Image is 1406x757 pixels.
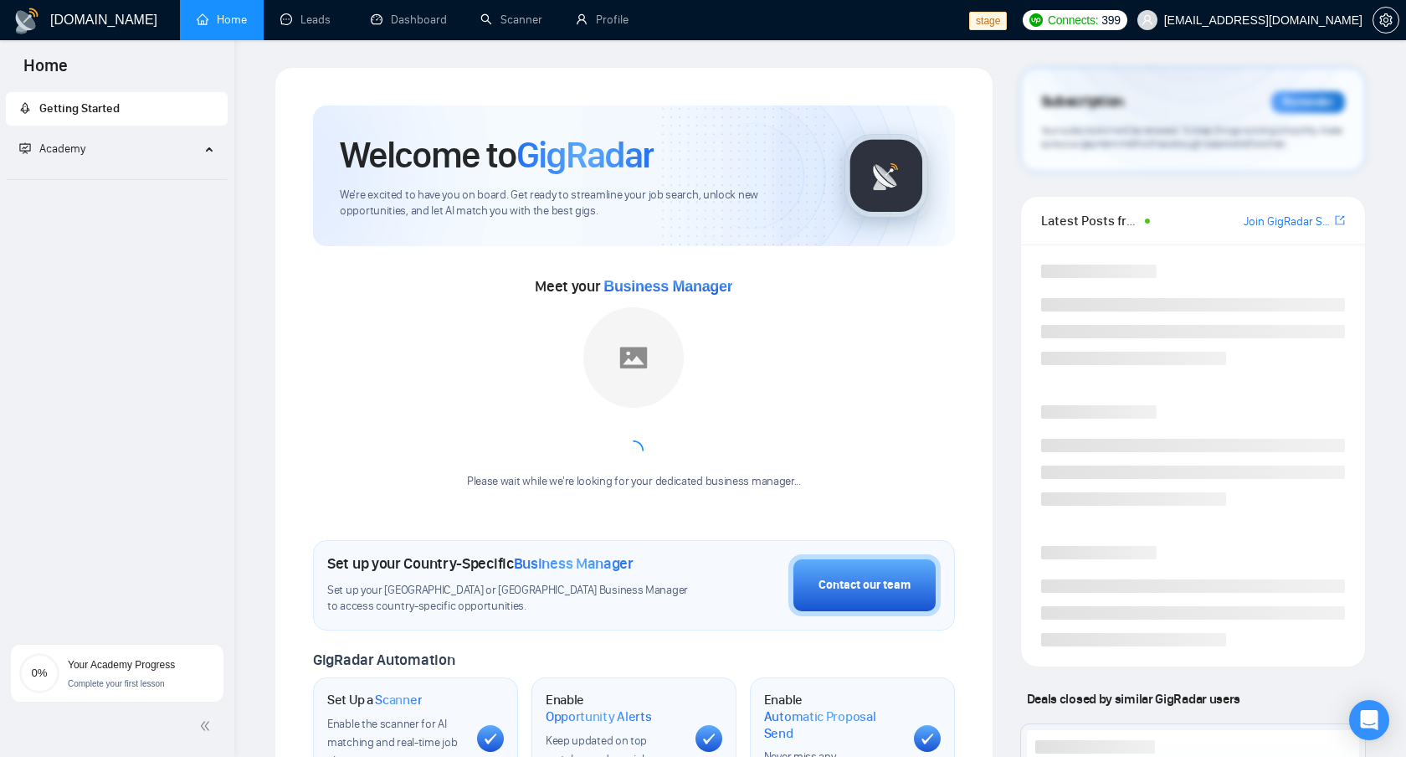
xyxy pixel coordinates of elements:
span: Meet your [535,277,732,296]
span: Automatic Proposal Send [764,708,901,741]
span: loading [623,440,644,461]
span: Home [10,54,81,89]
span: Business Manager [514,554,634,573]
h1: Enable [546,692,682,724]
a: export [1335,213,1345,229]
div: Please wait while we're looking for your dedicated business manager... [457,474,811,490]
div: Contact our team [818,576,911,595]
span: Subscription [1041,88,1124,116]
a: homeHome [197,13,247,27]
img: logo [13,8,40,34]
a: setting [1373,13,1399,27]
span: rocket [19,102,31,114]
span: Your Academy Progress [68,659,175,671]
h1: Set up your Country-Specific [327,554,634,573]
span: fund-projection-screen [19,142,31,154]
span: Getting Started [39,101,120,116]
span: user [1142,14,1153,26]
img: placeholder.png [583,307,684,408]
span: Complete your first lesson [68,679,165,688]
a: dashboardDashboard [371,13,447,27]
img: upwork-logo.png [1029,13,1043,27]
a: searchScanner [480,13,542,27]
span: GigRadar Automation [313,651,454,669]
span: Business Manager [603,278,732,295]
span: Connects: [1048,11,1098,29]
span: Academy [39,142,85,156]
a: Join GigRadar Slack Community [1244,213,1332,231]
button: setting [1373,7,1399,33]
span: We're excited to have you on board. Get ready to streamline your job search, unlock new opportuni... [340,188,818,219]
button: Contact our team [788,554,941,616]
span: 399 [1101,11,1120,29]
img: gigradar-logo.png [844,134,928,218]
a: messageLeads [280,13,337,27]
li: Academy Homepage [6,173,228,183]
span: double-left [199,718,216,734]
h1: Enable [764,692,901,741]
span: Scanner [375,692,422,708]
span: Opportunity Alerts [546,708,652,725]
span: export [1335,214,1345,227]
span: GigRadar [516,132,654,178]
h1: Set Up a [327,692,422,708]
li: Getting Started [6,92,228,126]
span: Your subscription will be renewed. To keep things running smoothly, make sure your payment method... [1041,124,1342,151]
span: setting [1373,13,1398,27]
span: stage [969,12,1007,30]
span: Set up your [GEOGRAPHIC_DATA] or [GEOGRAPHIC_DATA] Business Manager to access country-specific op... [327,583,695,615]
span: Latest Posts from the GigRadar Community [1041,210,1140,231]
a: userProfile [576,13,629,27]
div: Open Intercom Messenger [1349,700,1389,740]
span: Deals closed by similar GigRadar users [1020,684,1247,713]
span: Academy [19,142,85,156]
h1: Welcome to [340,132,654,178]
div: Reminder [1271,91,1345,113]
span: 0% [19,667,59,678]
